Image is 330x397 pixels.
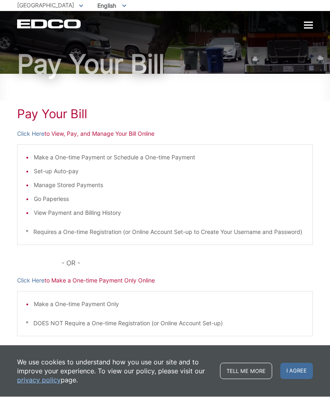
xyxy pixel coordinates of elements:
h1: Pay Your Bill [17,51,313,77]
li: Go Paperless [34,195,304,204]
p: - OR - [62,258,313,269]
p: * DOES NOT Require a One-time Registration (or Online Account Set-up) [26,319,304,328]
a: privacy policy [17,376,61,385]
a: Click Here [17,130,44,139]
a: Click Here [17,276,44,285]
span: [GEOGRAPHIC_DATA] [17,2,74,9]
h1: Pay Your Bill [17,107,313,121]
p: to View, Pay, and Manage Your Bill Online [17,130,313,139]
li: Make a One-time Payment or Schedule a One-time Payment [34,153,304,162]
p: * Requires a One-time Registration (or Online Account Set-up to Create Your Username and Password) [26,228,304,237]
li: Set-up Auto-pay [34,167,304,176]
li: View Payment and Billing History [34,209,304,218]
p: to Make a One-time Payment Only Online [17,276,313,285]
p: We use cookies to understand how you use our site and to improve your experience. To view our pol... [17,358,212,385]
a: EDCD logo. Return to the homepage. [17,20,82,29]
li: Manage Stored Payments [34,181,304,190]
li: Make a One-time Payment Only [34,300,304,309]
